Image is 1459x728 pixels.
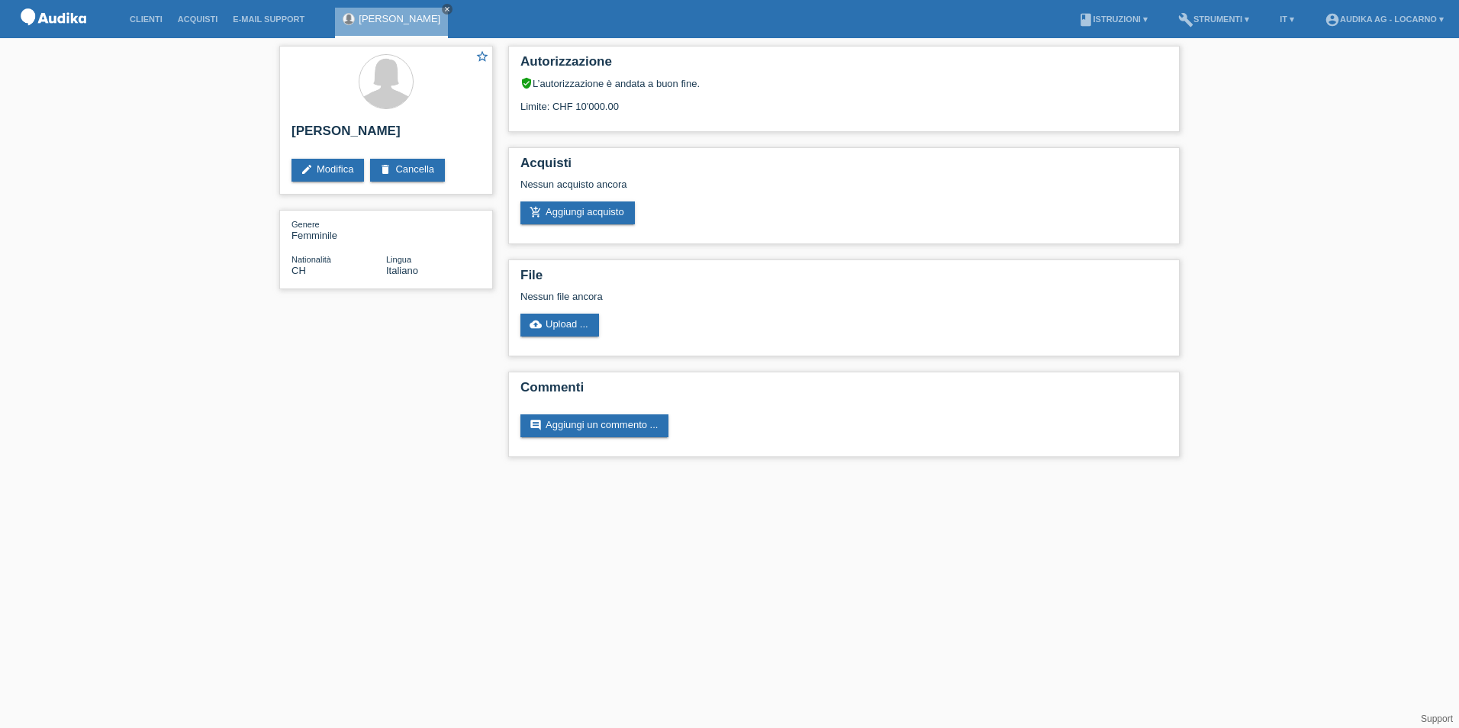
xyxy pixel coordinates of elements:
a: Acquisti [170,14,226,24]
span: Italiano [386,265,418,276]
a: E-mail Support [225,14,312,24]
div: Nessun file ancora [520,291,987,302]
i: close [443,5,451,13]
i: cloud_upload [530,318,542,330]
a: Support [1421,714,1453,724]
div: Limite: CHF 10'000.00 [520,89,1168,112]
i: book [1078,12,1093,27]
i: delete [379,163,391,176]
i: comment [530,419,542,431]
div: Nessun acquisto ancora [520,179,1168,201]
a: cloud_uploadUpload ... [520,314,599,337]
a: bookIstruzioni ▾ [1071,14,1155,24]
i: build [1178,12,1193,27]
a: POS — MF Group [15,30,92,41]
span: Lingua [386,255,411,264]
i: star_border [475,50,489,63]
h2: File [520,268,1168,291]
h2: Commenti [520,380,1168,403]
div: L’autorizzazione è andata a buon fine. [520,77,1168,89]
h2: [PERSON_NAME] [291,124,481,147]
a: close [442,4,453,14]
a: [PERSON_NAME] [359,13,440,24]
a: deleteCancella [370,159,445,182]
a: editModifica [291,159,364,182]
i: verified_user [520,77,533,89]
div: Femminile [291,218,386,241]
a: add_shopping_cartAggiungi acquisto [520,201,635,224]
h2: Acquisti [520,156,1168,179]
a: star_border [475,50,489,66]
span: Genere [291,220,320,229]
span: Svizzera [291,265,306,276]
i: account_circle [1325,12,1340,27]
a: account_circleAudika AG - Locarno ▾ [1317,14,1451,24]
i: edit [301,163,313,176]
span: Nationalità [291,255,331,264]
a: commentAggiungi un commento ... [520,414,668,437]
h2: Autorizzazione [520,54,1168,77]
i: add_shopping_cart [530,206,542,218]
a: Clienti [122,14,170,24]
a: buildStrumenti ▾ [1171,14,1257,24]
a: IT ▾ [1272,14,1302,24]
